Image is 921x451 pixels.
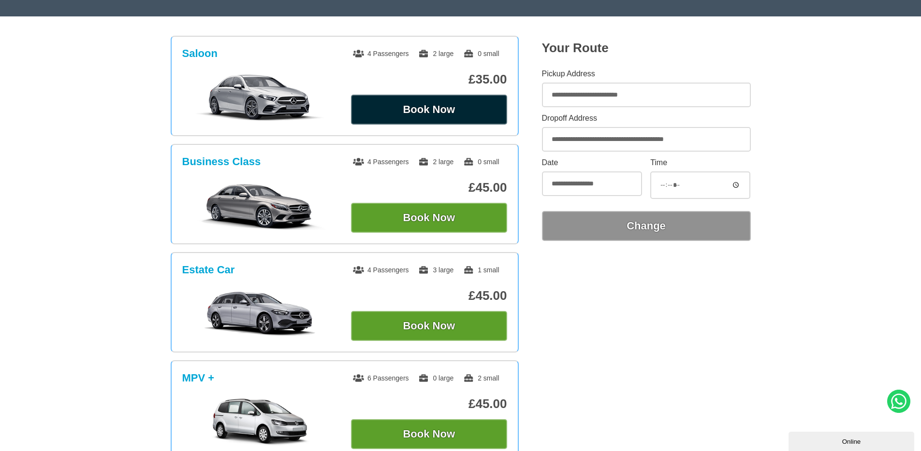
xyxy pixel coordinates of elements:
span: 6 Passengers [353,374,409,382]
span: 0 small [463,50,499,57]
h3: Saloon [182,47,218,60]
p: £45.00 [351,288,507,303]
span: 2 large [418,158,453,166]
span: 4 Passengers [353,50,409,57]
img: Business Class [187,182,333,230]
button: Book Now [351,311,507,341]
span: 4 Passengers [353,158,409,166]
p: £35.00 [351,72,507,87]
span: 2 small [463,374,499,382]
span: 0 large [418,374,453,382]
span: 3 large [418,266,453,274]
h3: Business Class [182,155,261,168]
span: 4 Passengers [353,266,409,274]
label: Date [542,159,642,167]
p: £45.00 [351,180,507,195]
img: Saloon [187,73,333,122]
label: Time [650,159,750,167]
p: £45.00 [351,396,507,411]
img: MPV + [187,398,333,446]
span: 1 small [463,266,499,274]
button: Change [542,211,751,241]
h3: Estate Car [182,264,235,276]
span: 0 small [463,158,499,166]
h3: MPV + [182,372,215,384]
button: Book Now [351,419,507,449]
label: Dropoff Address [542,114,751,122]
iframe: chat widget [789,430,916,451]
label: Pickup Address [542,70,751,78]
button: Book Now [351,203,507,233]
h2: Your Route [542,41,751,56]
span: 2 large [418,50,453,57]
button: Book Now [351,95,507,125]
img: Estate Car [187,290,333,338]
